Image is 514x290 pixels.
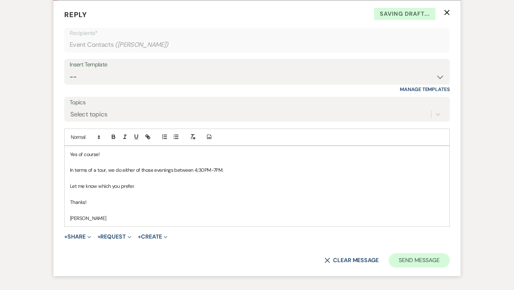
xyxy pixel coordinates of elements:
[115,40,168,50] span: ( [PERSON_NAME] )
[70,29,444,38] p: Recipients*
[374,8,435,20] span: Saving draft...
[70,38,444,52] div: Event Contacts
[64,10,87,19] span: Reply
[97,234,131,240] button: Request
[400,86,450,92] a: Manage Templates
[64,234,67,240] span: +
[138,234,167,240] button: Create
[70,97,444,108] label: Topics
[97,234,101,240] span: +
[70,166,444,174] p: In terms of a tour, we do either of those evenings between 4;30PM-7PM.
[324,257,379,263] button: Clear message
[70,60,444,70] div: Insert Template
[389,253,450,267] button: Send Message
[70,182,444,190] p: Let me know which you prefer.
[138,234,141,240] span: +
[70,214,444,222] p: [PERSON_NAME]
[64,234,91,240] button: Share
[70,110,107,119] div: Select topics
[70,198,444,206] p: Thanks!
[70,150,444,158] p: Yes of course!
